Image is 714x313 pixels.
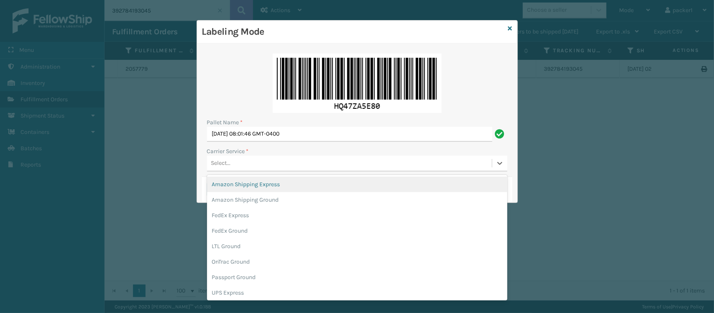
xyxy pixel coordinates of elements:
div: FedEx Express [207,208,507,223]
h3: Labeling Mode [202,26,505,38]
div: FedEx Ground [207,223,507,239]
label: Pallet Name [207,118,243,127]
div: UPS Express [207,285,507,300]
div: LTL Ground [207,239,507,254]
div: Passport Ground [207,269,507,285]
div: Select... [211,159,231,168]
div: Amazon Shipping Express [207,177,507,192]
label: Carrier Service [207,147,249,156]
div: OnTrac Ground [207,254,507,269]
img: zCDlXoAAAAGSURBVAMAPwCnkA9jOvMAAAAASUVORK5CYII= [273,54,442,113]
div: Amazon Shipping Ground [207,192,507,208]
